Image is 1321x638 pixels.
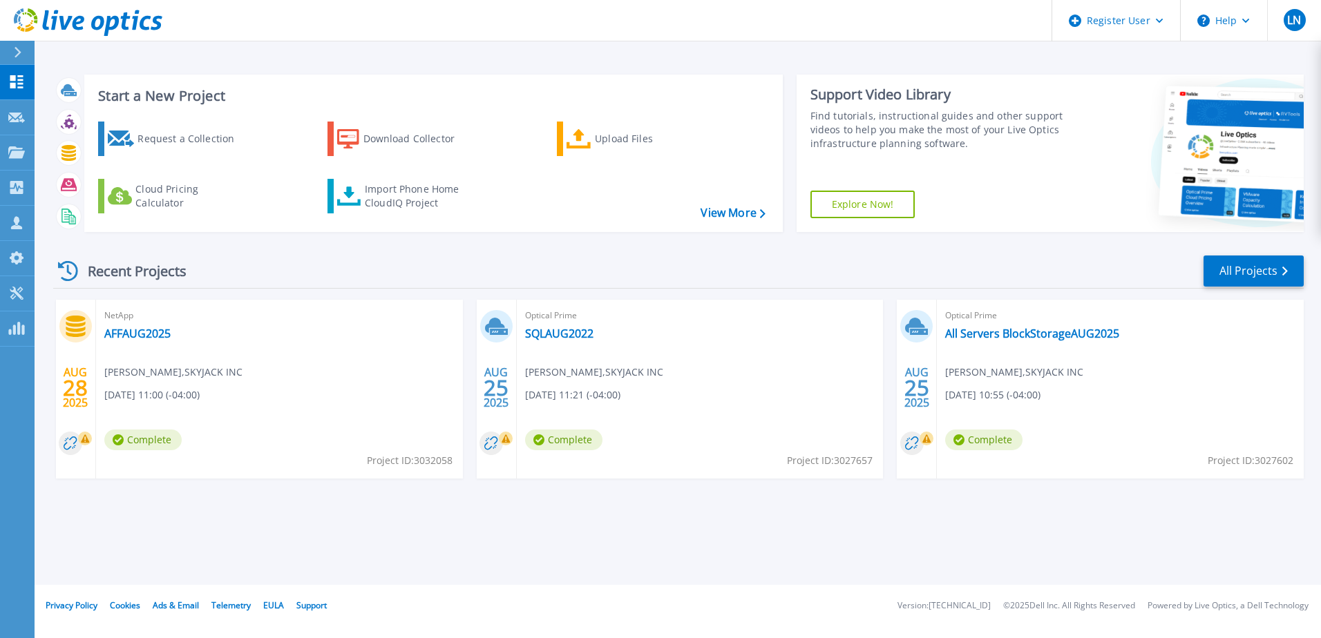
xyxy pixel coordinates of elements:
[367,453,453,468] span: Project ID: 3032058
[1208,453,1293,468] span: Project ID: 3027602
[595,125,705,153] div: Upload Files
[904,362,930,413] div: AUG 2025
[46,599,97,611] a: Privacy Policy
[98,179,252,213] a: Cloud Pricing Calculator
[525,387,620,403] span: [DATE] 11:21 (-04:00)
[110,599,140,611] a: Cookies
[1204,255,1304,287] a: All Projects
[484,382,509,394] span: 25
[483,362,509,413] div: AUG 2025
[525,327,593,340] a: SQLAUG2022
[365,182,473,210] div: Import Phone Home CloudIQ Project
[810,86,1069,104] div: Support Video Library
[62,362,88,413] div: AUG 2025
[104,327,171,340] a: AFFAUG2025
[897,601,991,610] li: Version: [TECHNICAL_ID]
[810,191,915,218] a: Explore Now!
[810,109,1069,151] div: Find tutorials, instructional guides and other support videos to help you make the most of your L...
[104,387,200,403] span: [DATE] 11:00 (-04:00)
[525,308,875,323] span: Optical Prime
[153,599,199,611] a: Ads & Email
[63,382,88,394] span: 28
[557,122,711,156] a: Upload Files
[98,88,765,104] h3: Start a New Project
[945,308,1295,323] span: Optical Prime
[1003,601,1135,610] li: © 2025 Dell Inc. All Rights Reserved
[945,429,1023,450] span: Complete
[945,327,1119,340] a: All Servers BlockStorageAUG2025
[211,599,251,611] a: Telemetry
[525,365,663,380] span: [PERSON_NAME] , SKYJACK INC
[263,599,284,611] a: EULA
[701,206,765,220] a: View More
[296,599,327,611] a: Support
[104,308,455,323] span: NetApp
[525,429,602,450] span: Complete
[53,254,205,288] div: Recent Projects
[363,125,474,153] div: Download Collector
[137,125,248,153] div: Request a Collection
[98,122,252,156] a: Request a Collection
[104,365,243,380] span: [PERSON_NAME] , SKYJACK INC
[787,453,873,468] span: Project ID: 3027657
[1287,14,1301,26] span: LN
[327,122,482,156] a: Download Collector
[1148,601,1309,610] li: Powered by Live Optics, a Dell Technology
[945,387,1040,403] span: [DATE] 10:55 (-04:00)
[945,365,1083,380] span: [PERSON_NAME] , SKYJACK INC
[135,182,246,210] div: Cloud Pricing Calculator
[104,429,182,450] span: Complete
[904,382,929,394] span: 25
